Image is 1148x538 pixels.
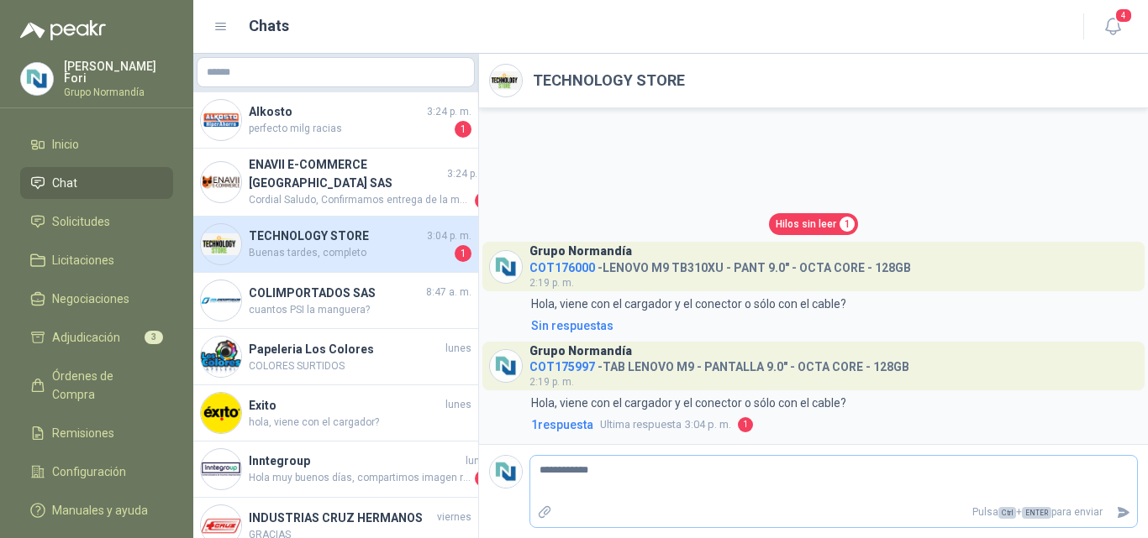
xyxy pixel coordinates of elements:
img: Company Logo [201,224,241,264]
a: Chat [20,167,173,199]
span: Ctrl [998,507,1016,519]
span: 3:24 p. m. [447,166,492,182]
span: 2:19 p. m. [529,376,574,388]
span: lunes [445,397,471,413]
a: Company LogoPapeleria Los ColoreslunesCOLORES SURTIDOS [193,329,478,385]
p: Grupo Normandía [64,87,173,97]
h4: Inntegroup [249,452,462,470]
span: 2:19 p. m. [529,277,574,289]
span: Licitaciones [52,251,114,269]
span: 1 [738,417,753,432]
h4: ENAVII E-COMMERCE [GEOGRAPHIC_DATA] SAS [249,155,444,192]
img: Company Logo [490,350,522,382]
span: 8:47 a. m. [426,285,471,300]
a: Company LogoAlkosto3:24 p. m.perfecto milg racias1 [193,92,478,149]
span: 2 [475,192,492,209]
span: Configuración [52,462,126,481]
span: Cordial Saludo, Confirmamos entrega de la mercancia. [249,192,471,209]
span: 4 [1114,8,1133,24]
span: perfecto milg racias [249,121,451,138]
div: Sin respuestas [531,316,613,335]
h3: Grupo Normandía [529,347,632,356]
img: Company Logo [201,162,241,202]
a: Adjudicación3 [20,321,173,353]
h4: COLIMPORTADOS SAS [249,284,423,302]
span: 1 [455,245,471,262]
img: Company Logo [201,100,241,140]
h4: TECHNOLOGY STORE [249,227,424,245]
img: Company Logo [490,456,522,488]
h4: - LENOVO M9 TB310XU - PANT 9.0" - OCTA CORE - 128GB [529,257,911,273]
span: Hilos sin leer [776,217,836,232]
span: Manuales y ayuda [52,501,148,520]
span: lunes [466,453,492,469]
h3: Grupo Normandía [529,247,632,256]
span: Chat [52,174,77,192]
span: hola, viene con el cargador? [249,415,471,431]
img: Company Logo [201,449,241,489]
span: 3:24 p. m. [427,104,471,120]
a: Negociaciones [20,283,173,315]
span: COT176000 [529,261,595,274]
span: Buenas tardes, completo [249,245,451,262]
span: COLORES SURTIDOS [249,358,471,374]
span: 3:04 p. m. [427,228,471,244]
a: Sin respuestas [528,316,1138,335]
h4: - TAB LENOVO M9 - PANTALLA 9.0" - OCTA CORE - 128GB [529,356,909,372]
span: ENTER [1022,507,1051,519]
p: [PERSON_NAME] Fori [64,60,173,84]
label: Adjuntar archivos [530,498,559,527]
span: Ultima respuesta [600,416,682,433]
span: 1 [475,470,492,487]
h4: Alkosto [249,102,424,121]
h4: Papeleria Los Colores [249,340,442,358]
a: 1respuestaUltima respuesta3:04 p. m.1 [528,415,1138,434]
h1: Chats [249,14,289,38]
img: Logo peakr [20,20,106,40]
a: Órdenes de Compra [20,360,173,410]
span: 1 [840,217,855,232]
h4: Exito [249,396,442,415]
a: Company LogoENAVII E-COMMERCE [GEOGRAPHIC_DATA] SAS3:24 p. m.Cordial Saludo, Confirmamos entrega ... [193,149,478,217]
img: Company Logo [201,280,241,321]
a: Company LogoInntegrouplunesHola muy buenos días, compartimos imagen requerida.1 [193,441,478,498]
a: Company LogoCOLIMPORTADOS SAS8:47 a. m.cuantos PSI la manguera? [193,273,478,329]
span: cuantos PSI la manguera? [249,302,471,318]
a: Remisiones [20,417,173,449]
a: Hilos sin leer1 [769,213,858,236]
button: 4 [1098,12,1128,42]
p: Hola, viene con el cargador y el conector o sólo con el cable? [531,295,846,313]
a: Manuales y ayuda [20,494,173,526]
img: Company Logo [490,251,522,283]
a: Solicitudes [20,206,173,238]
span: Solicitudes [52,212,110,231]
span: 1 respuesta [531,415,593,434]
span: 3:04 p. m. [600,416,731,433]
span: Negociaciones [52,290,129,308]
a: Configuración [20,456,173,488]
span: 3 [145,331,163,344]
img: Company Logo [201,337,241,377]
img: Company Logo [490,65,522,97]
span: Adjudicación [52,328,120,347]
span: Hola muy buenos días, compartimos imagen requerida. [249,470,471,487]
a: Company LogoTECHNOLOGY STORE3:04 p. m.Buenas tardes, completo1 [193,217,478,273]
h2: TECHNOLOGY STORE [533,69,685,92]
span: Órdenes de Compra [52,367,157,404]
button: Enviar [1109,498,1137,527]
p: Pulsa + para enviar [559,498,1110,527]
span: Inicio [52,135,79,154]
span: lunes [445,341,471,357]
img: Company Logo [201,393,241,433]
span: viernes [437,509,471,525]
span: 1 [455,121,471,138]
span: COT175997 [529,360,595,373]
a: Inicio [20,128,173,160]
h4: INDUSTRIAS CRUZ HERMANOS [249,509,434,527]
span: Remisiones [52,424,114,442]
img: Company Logo [21,63,53,95]
p: Hola, viene con el cargador y el conector o sólo con el cable? [531,394,846,412]
a: Company LogoExitoluneshola, viene con el cargador? [193,385,478,441]
a: Licitaciones [20,244,173,276]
